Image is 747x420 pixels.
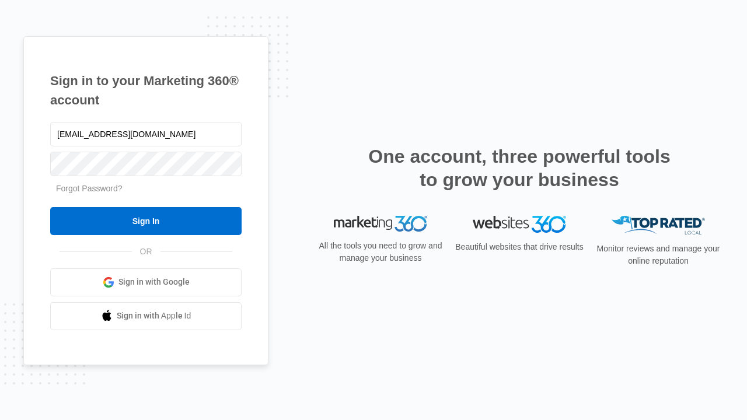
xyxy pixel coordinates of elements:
[56,184,123,193] a: Forgot Password?
[50,302,242,330] a: Sign in with Apple Id
[473,216,566,233] img: Websites 360
[118,276,190,288] span: Sign in with Google
[593,243,724,267] p: Monitor reviews and manage your online reputation
[315,240,446,264] p: All the tools you need to grow and manage your business
[365,145,674,191] h2: One account, three powerful tools to grow your business
[50,268,242,296] a: Sign in with Google
[612,216,705,235] img: Top Rated Local
[50,207,242,235] input: Sign In
[334,216,427,232] img: Marketing 360
[132,246,160,258] span: OR
[454,241,585,253] p: Beautiful websites that drive results
[117,310,191,322] span: Sign in with Apple Id
[50,71,242,110] h1: Sign in to your Marketing 360® account
[50,122,242,146] input: Email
